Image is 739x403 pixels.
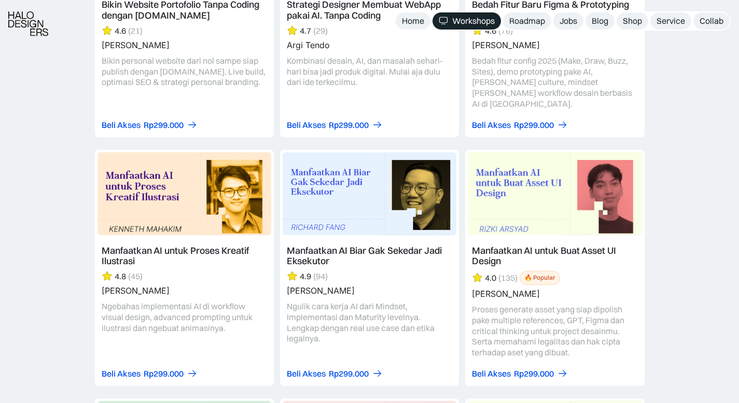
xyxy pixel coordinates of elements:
div: Blog [592,16,608,26]
div: Beli Akses [287,120,326,131]
div: Rp299.000 [329,120,369,131]
a: Blog [585,12,615,30]
a: Beli AksesRp299.000 [472,120,568,131]
div: Beli Akses [472,120,511,131]
div: Rp299.000 [144,368,184,379]
a: Beli AksesRp299.000 [287,120,383,131]
a: Service [650,12,691,30]
div: Jobs [560,16,577,26]
a: Jobs [553,12,583,30]
a: Shop [617,12,648,30]
div: Service [657,16,685,26]
div: Shop [623,16,642,26]
div: Rp299.000 [144,120,184,131]
div: Beli Akses [472,368,511,379]
a: Beli AksesRp299.000 [102,368,198,379]
a: Beli AksesRp299.000 [287,368,383,379]
div: Workshops [452,16,495,26]
div: Beli Akses [102,368,141,379]
div: Home [402,16,424,26]
a: Beli AksesRp299.000 [102,120,198,131]
div: Beli Akses [287,368,326,379]
div: Rp299.000 [514,120,554,131]
div: Beli Akses [102,120,141,131]
a: Beli AksesRp299.000 [472,368,568,379]
div: Roadmap [509,16,545,26]
div: Rp299.000 [514,368,554,379]
div: Collab [700,16,723,26]
a: Collab [693,12,730,30]
a: Home [396,12,430,30]
div: Rp299.000 [329,368,369,379]
a: Workshops [433,12,501,30]
a: Roadmap [503,12,551,30]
